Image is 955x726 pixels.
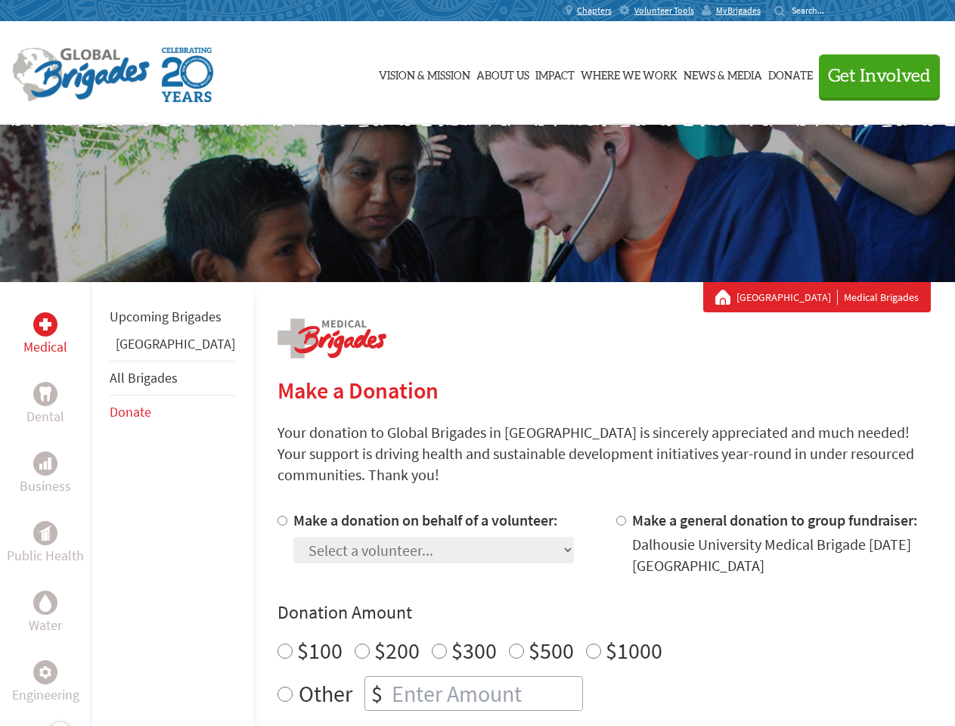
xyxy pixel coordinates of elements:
img: Global Brigades Logo [12,48,150,102]
a: Impact [535,36,575,111]
span: Volunteer Tools [634,5,694,17]
label: $500 [529,636,574,665]
a: Donate [768,36,813,111]
a: MedicalMedical [23,312,67,358]
p: Dental [26,406,64,427]
p: Public Health [7,545,84,566]
a: WaterWater [29,591,62,636]
p: Water [29,615,62,636]
p: Engineering [12,684,79,706]
label: Other [299,676,352,711]
img: Public Health [39,526,51,541]
img: Business [39,458,51,470]
img: logo-medical.png [278,318,386,358]
div: Public Health [33,521,57,545]
label: $200 [374,636,420,665]
div: Dental [33,382,57,406]
span: MyBrigades [716,5,761,17]
a: Upcoming Brigades [110,308,222,325]
input: Enter Amount [389,677,582,710]
label: Make a donation on behalf of a volunteer: [293,510,558,529]
a: Vision & Mission [379,36,470,111]
img: Dental [39,386,51,401]
input: Search... [792,5,835,16]
div: Dalhousie University Medical Brigade [DATE] [GEOGRAPHIC_DATA] [632,534,931,576]
a: Donate [110,403,151,420]
li: Upcoming Brigades [110,300,235,334]
a: News & Media [684,36,762,111]
a: About Us [476,36,529,111]
div: Medical [33,312,57,337]
li: Ghana [110,334,235,361]
p: Your donation to Global Brigades in [GEOGRAPHIC_DATA] is sincerely appreciated and much needed! Y... [278,422,931,486]
img: Water [39,594,51,611]
label: Make a general donation to group fundraiser: [632,510,918,529]
a: DentalDental [26,382,64,427]
a: [GEOGRAPHIC_DATA] [116,335,235,352]
p: Business [20,476,71,497]
h4: Donation Amount [278,600,931,625]
a: BusinessBusiness [20,451,71,497]
label: $100 [297,636,343,665]
div: Business [33,451,57,476]
img: Engineering [39,666,51,678]
img: Medical [39,318,51,330]
a: Public HealthPublic Health [7,521,84,566]
a: [GEOGRAPHIC_DATA] [736,290,838,305]
li: Donate [110,396,235,429]
img: Global Brigades Celebrating 20 Years [162,48,213,102]
span: Chapters [577,5,612,17]
div: Water [33,591,57,615]
label: $300 [451,636,497,665]
h2: Make a Donation [278,377,931,404]
label: $1000 [606,636,662,665]
button: Get Involved [819,54,940,98]
div: $ [365,677,389,710]
a: All Brigades [110,369,178,386]
div: Engineering [33,660,57,684]
p: Medical [23,337,67,358]
li: All Brigades [110,361,235,396]
div: Medical Brigades [715,290,919,305]
a: Where We Work [581,36,677,111]
a: EngineeringEngineering [12,660,79,706]
span: Get Involved [828,67,931,85]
